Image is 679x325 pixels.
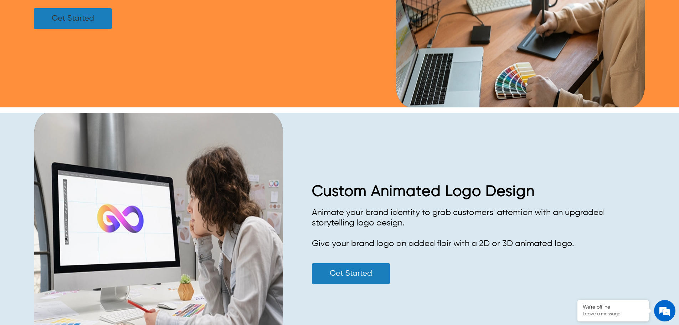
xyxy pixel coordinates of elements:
a: Get Started [34,8,112,29]
div: We're offline [583,304,643,310]
a: Get Started [312,263,390,284]
p: Leave a message [583,311,643,317]
div: Animate your brand identity to grab customers' attention with an upgraded storytelling logo desig... [312,208,645,249]
a: Custom Animated Logo Design [312,184,535,199]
